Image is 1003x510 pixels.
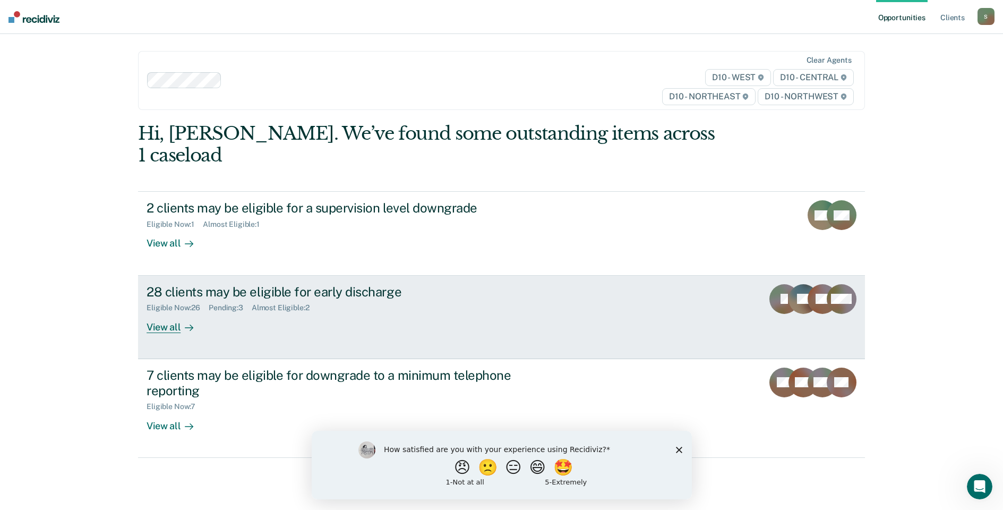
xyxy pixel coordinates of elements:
[138,359,865,458] a: 7 clients may be eligible for downgrade to a minimum telephone reportingEligible Now:7View all
[8,11,59,23] img: Recidiviz
[705,69,771,86] span: D10 - WEST
[147,220,203,229] div: Eligible Now : 1
[978,8,995,25] button: S
[758,88,853,105] span: D10 - NORTHWEST
[209,303,252,312] div: Pending : 3
[807,56,852,65] div: Clear agents
[147,284,519,300] div: 28 clients may be eligible for early discharge
[662,88,756,105] span: D10 - NORTHEAST
[147,368,519,398] div: 7 clients may be eligible for downgrade to a minimum telephone reporting
[138,276,865,359] a: 28 clients may be eligible for early dischargeEligible Now:26Pending:3Almost Eligible:2View all
[773,69,854,86] span: D10 - CENTRAL
[147,312,206,333] div: View all
[252,303,318,312] div: Almost Eligible : 2
[203,220,268,229] div: Almost Eligible : 1
[147,200,519,216] div: 2 clients may be eligible for a supervision level downgrade
[147,229,206,250] div: View all
[138,191,865,275] a: 2 clients may be eligible for a supervision level downgradeEligible Now:1Almost Eligible:1View all
[147,402,204,411] div: Eligible Now : 7
[147,303,209,312] div: Eligible Now : 26
[147,411,206,432] div: View all
[138,123,719,166] div: Hi, [PERSON_NAME]. We’ve found some outstanding items across 1 caseload
[312,431,692,499] iframe: Survey by Kim from Recidiviz
[967,474,992,499] iframe: Intercom live chat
